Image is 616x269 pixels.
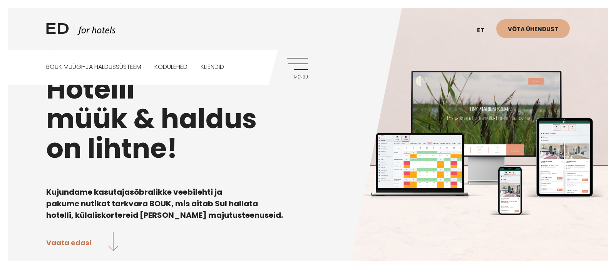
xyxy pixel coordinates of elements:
[46,187,283,221] b: Kujundame kasutajasõbralikke veebilehti ja pakume nutikat tarkvara BOUK, mis aitab Sul hallata ho...
[46,50,141,84] a: BOUK MÜÜGI-JA HALDUSSÜSTEEM
[496,19,570,38] a: Võta ühendust
[473,21,496,40] a: et
[287,58,308,79] a: Menüü
[154,50,187,84] a: Kodulehed
[46,74,570,163] h1: Hotelli müük & haldus on lihtne!
[201,50,224,84] a: Kliendid
[46,232,118,252] a: Vaata edasi
[287,75,308,80] span: Menüü
[46,21,115,40] a: ED HOTELS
